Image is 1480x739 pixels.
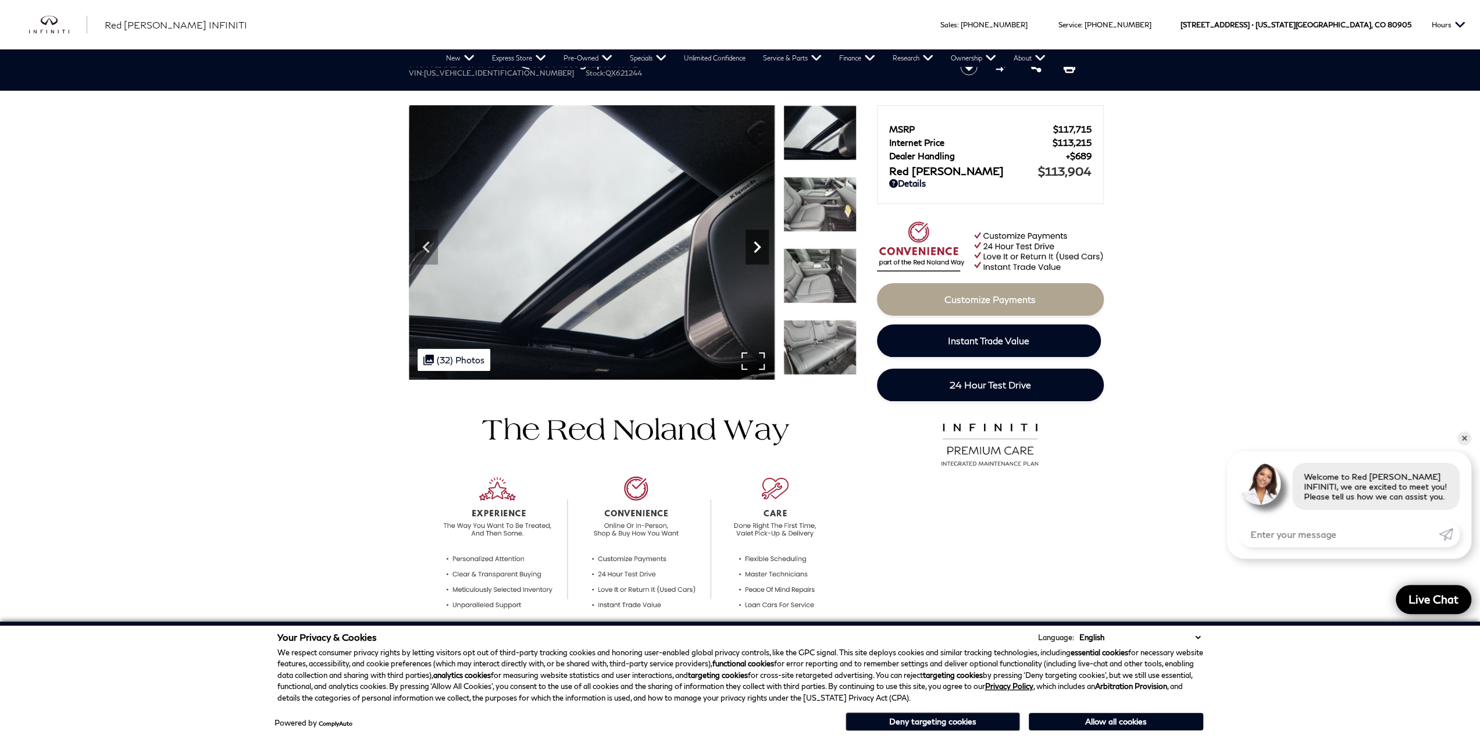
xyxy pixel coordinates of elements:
strong: targeting cookies [923,670,983,680]
strong: functional cookies [712,659,774,668]
div: Previous [415,230,438,265]
select: Language Select [1076,631,1203,643]
a: Finance [830,49,884,67]
span: Customize Payments [944,294,1036,305]
img: New 2026 2T DYNAMIC META INFINITI Autograph 4WD image 21 [409,105,775,380]
a: Specials [621,49,675,67]
img: Agent profile photo [1239,463,1281,505]
span: $113,904 [1038,164,1092,178]
a: Submit [1439,522,1460,547]
strong: Arbitration Provision [1095,681,1167,691]
span: 24 Hour Test Drive [950,379,1031,390]
a: Red [PERSON_NAME] $113,904 [889,164,1092,178]
button: Deny targeting cookies [846,712,1020,731]
a: 24 Hour Test Drive [877,369,1104,401]
img: infinitipremiumcare.png [933,420,1047,467]
span: $689 [1066,151,1092,161]
a: Express Store [483,49,555,67]
a: [STREET_ADDRESS] • [US_STATE][GEOGRAPHIC_DATA], CO 80905 [1181,20,1411,29]
a: Red [PERSON_NAME] INFINITI [105,18,247,32]
a: Service & Parts [754,49,830,67]
a: infiniti [29,16,87,34]
img: New 2026 2T DYNAMIC META INFINITI Autograph 4WD image 22 [783,177,857,232]
a: [PHONE_NUMBER] [1085,20,1151,29]
span: Internet Price [889,137,1053,148]
nav: Main Navigation [437,49,1054,67]
a: Research [884,49,942,67]
button: Allow all cookies [1029,713,1203,730]
strong: targeting cookies [688,670,748,680]
a: [PHONE_NUMBER] [961,20,1028,29]
span: Stock: [586,69,605,77]
iframe: YouTube video player [877,476,1104,659]
span: $117,715 [1053,124,1092,134]
img: New 2026 2T DYNAMIC META INFINITI Autograph 4WD image 23 [783,248,857,304]
a: MSRP $117,715 [889,124,1092,134]
a: Privacy Policy [985,681,1033,691]
span: Red [PERSON_NAME] INFINITI [105,19,247,30]
span: Instant Trade Value [948,335,1029,346]
img: New 2026 2T DYNAMIC META INFINITI Autograph 4WD image 24 [783,320,857,375]
div: Language: [1038,634,1074,641]
strong: essential cookies [1071,648,1128,657]
span: Service [1058,20,1081,29]
span: Live Chat [1403,592,1464,606]
div: Next [746,230,769,265]
div: Welcome to Red [PERSON_NAME] INFINITI, we are excited to meet you! Please tell us how we can assi... [1292,463,1460,510]
a: Internet Price $113,215 [889,137,1092,148]
span: Your Privacy & Cookies [277,631,377,642]
a: Dealer Handling $689 [889,151,1092,161]
input: Enter your message [1239,522,1439,547]
span: VIN: [409,69,424,77]
a: ComplyAuto [319,720,352,727]
button: Compare Vehicle [994,58,1011,76]
img: INFINITI [29,16,87,34]
a: Ownership [942,49,1005,67]
p: We respect consumer privacy rights by letting visitors opt out of third-party tracking cookies an... [277,647,1203,704]
strong: analytics cookies [433,670,491,680]
div: (32) Photos [418,349,490,371]
span: [US_VEHICLE_IDENTIFICATION_NUMBER] [424,69,574,77]
span: Red [PERSON_NAME] [889,165,1038,177]
span: : [1081,20,1083,29]
img: New 2026 2T DYNAMIC META INFINITI Autograph 4WD image 21 [783,105,857,160]
a: Pre-Owned [555,49,621,67]
span: : [957,20,959,29]
a: Customize Payments [877,283,1104,316]
span: $113,215 [1053,137,1092,148]
div: Powered by [274,719,352,727]
a: About [1005,49,1054,67]
span: Sales [940,20,957,29]
a: Live Chat [1396,585,1471,614]
span: MSRP [889,124,1053,134]
a: Instant Trade Value [877,324,1101,357]
span: Dealer Handling [889,151,1066,161]
a: Unlimited Confidence [675,49,754,67]
span: QX621244 [605,69,642,77]
a: New [437,49,483,67]
a: Details [889,178,1092,188]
